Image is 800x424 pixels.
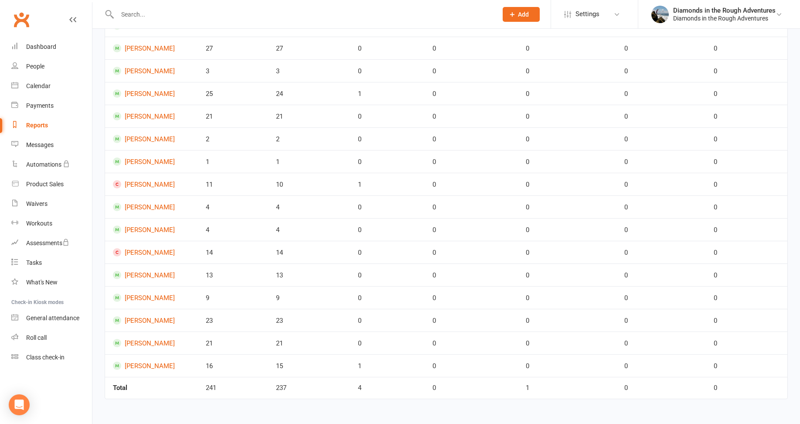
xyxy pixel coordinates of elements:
[526,362,609,370] div: 0
[526,249,609,256] div: 0
[358,362,417,370] div: 1
[714,226,780,234] div: 0
[624,272,698,279] div: 0
[503,7,540,22] button: Add
[113,180,190,188] a: [PERSON_NAME]
[206,294,260,302] div: 9
[11,308,92,328] a: General attendance kiosk mode
[624,226,698,234] div: 0
[276,22,342,30] div: 12
[11,273,92,292] a: What's New
[113,248,190,256] a: [PERSON_NAME]
[432,45,510,52] div: 0
[432,226,510,234] div: 0
[276,68,342,75] div: 3
[358,68,417,75] div: 0
[526,317,609,325] div: 0
[276,45,342,52] div: 27
[113,271,190,279] a: [PERSON_NAME]
[624,294,698,302] div: 0
[526,226,609,234] div: 0
[276,362,342,370] div: 15
[276,181,342,188] div: 10
[26,102,54,109] div: Payments
[526,204,609,211] div: 0
[358,181,417,188] div: 1
[432,22,510,30] div: 0
[9,394,30,415] div: Open Intercom Messenger
[11,328,92,348] a: Roll call
[206,68,260,75] div: 3
[714,136,780,143] div: 0
[10,9,32,31] a: Clubworx
[358,90,417,98] div: 1
[113,135,190,143] a: [PERSON_NAME]
[432,136,510,143] div: 0
[11,116,92,135] a: Reports
[276,204,342,211] div: 4
[714,362,780,370] div: 0
[206,226,260,234] div: 4
[432,362,510,370] div: 0
[526,90,609,98] div: 0
[276,340,342,347] div: 21
[26,200,48,207] div: Waivers
[276,384,342,392] div: 237
[206,249,260,256] div: 14
[526,68,609,75] div: 0
[432,294,510,302] div: 0
[432,249,510,256] div: 0
[714,272,780,279] div: 0
[358,340,417,347] div: 0
[714,249,780,256] div: 0
[518,11,529,18] span: Add
[113,112,190,120] a: [PERSON_NAME]
[276,136,342,143] div: 2
[432,317,510,325] div: 0
[11,348,92,367] a: Class kiosk mode
[714,204,780,211] div: 0
[526,272,609,279] div: 0
[26,43,56,50] div: Dashboard
[526,340,609,347] div: 0
[624,136,698,143] div: 0
[276,317,342,325] div: 23
[26,122,48,129] div: Reports
[714,317,780,325] div: 0
[113,316,190,325] a: [PERSON_NAME]
[432,68,510,75] div: 0
[526,158,609,166] div: 0
[26,259,42,266] div: Tasks
[526,384,609,392] div: 1
[11,96,92,116] a: Payments
[11,155,92,174] a: Automations
[11,194,92,214] a: Waivers
[26,161,61,168] div: Automations
[276,249,342,256] div: 14
[11,135,92,155] a: Messages
[358,294,417,302] div: 0
[206,317,260,325] div: 23
[714,181,780,188] div: 0
[358,317,417,325] div: 0
[358,249,417,256] div: 0
[276,272,342,279] div: 13
[526,45,609,52] div: 0
[358,226,417,234] div: 0
[26,279,58,286] div: What's New
[26,63,44,70] div: People
[624,45,698,52] div: 0
[358,272,417,279] div: 0
[432,90,510,98] div: 0
[673,14,776,22] div: Diamonds in the Rough Adventures
[624,384,698,392] div: 0
[113,384,127,392] strong: Total
[714,158,780,166] div: 0
[113,339,190,347] a: [PERSON_NAME]
[624,68,698,75] div: 0
[26,141,54,148] div: Messages
[624,340,698,347] div: 0
[26,220,52,227] div: Workouts
[624,249,698,256] div: 0
[113,157,190,166] a: [PERSON_NAME]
